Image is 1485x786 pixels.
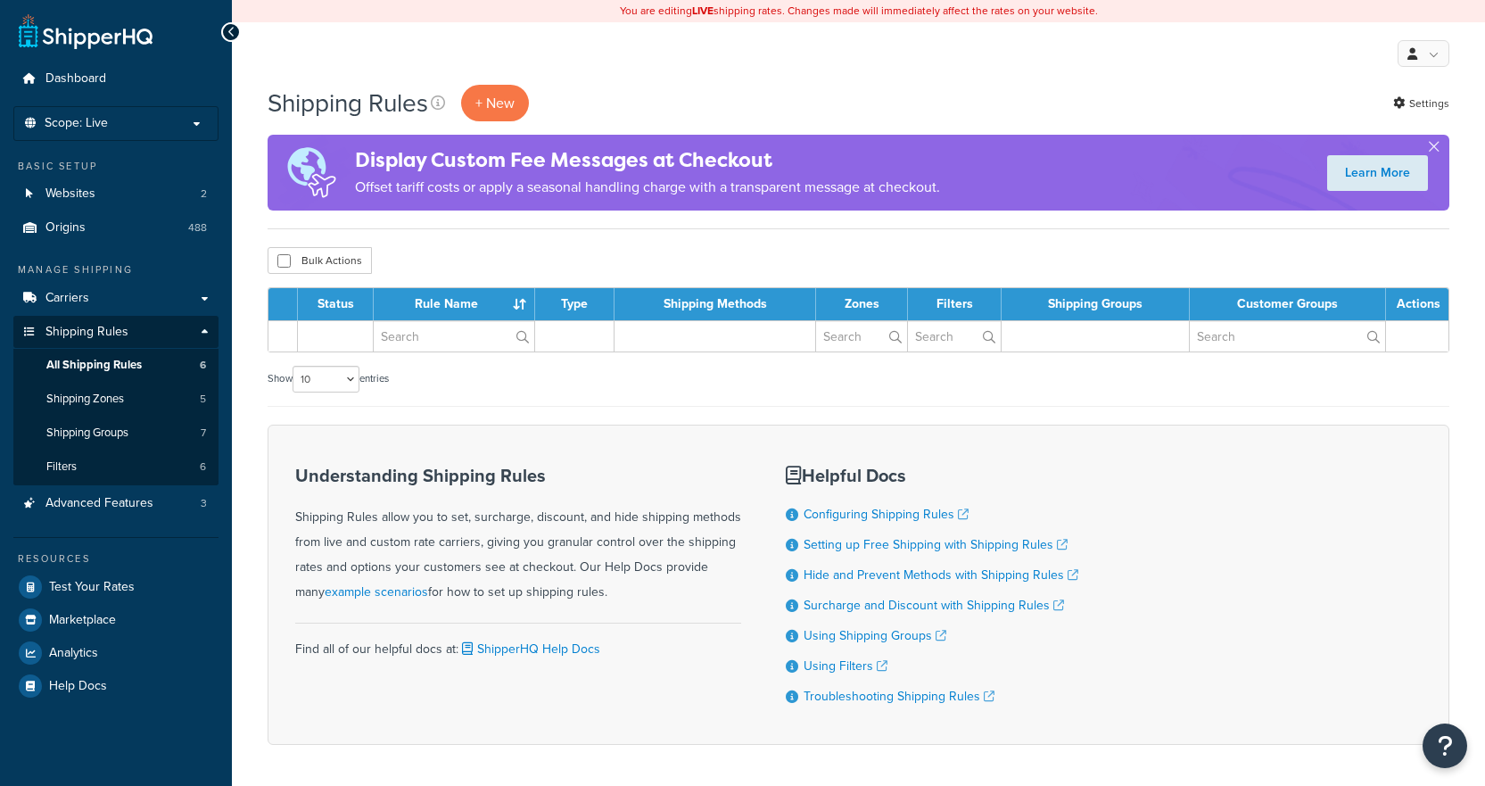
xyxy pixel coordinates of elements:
[804,505,969,524] a: Configuring Shipping Rules
[188,220,207,236] span: 488
[804,566,1078,584] a: Hide and Prevent Methods with Shipping Rules
[13,670,219,702] a: Help Docs
[355,175,940,200] p: Offset tariff costs or apply a seasonal handling charge with a transparent message at checkout.
[355,145,940,175] h4: Display Custom Fee Messages at Checkout
[45,496,153,511] span: Advanced Features
[1386,288,1448,320] th: Actions
[13,451,219,484] li: Filters
[13,383,219,416] li: Shipping Zones
[46,358,142,373] span: All Shipping Rules
[45,116,108,131] span: Scope: Live
[13,159,219,174] div: Basic Setup
[13,604,219,636] a: Marketplace
[1002,288,1190,320] th: Shipping Groups
[908,321,1000,352] input: Search
[13,417,219,450] a: Shipping Groups 7
[374,288,535,320] th: Rule Name
[49,646,98,661] span: Analytics
[200,392,206,407] span: 5
[13,417,219,450] li: Shipping Groups
[298,288,374,320] th: Status
[13,211,219,244] a: Origins 488
[615,288,816,320] th: Shipping Methods
[374,321,534,352] input: Search
[786,466,1078,485] h3: Helpful Docs
[45,186,95,202] span: Websites
[201,496,207,511] span: 3
[13,211,219,244] li: Origins
[46,426,128,441] span: Shipping Groups
[295,466,741,605] div: Shipping Rules allow you to set, surcharge, discount, and hide shipping methods from live and cus...
[295,466,741,485] h3: Understanding Shipping Rules
[19,13,153,49] a: ShipperHQ Home
[458,640,600,658] a: ShipperHQ Help Docs
[908,288,1001,320] th: Filters
[804,657,887,675] a: Using Filters
[13,487,219,520] a: Advanced Features 3
[268,366,389,393] label: Show entries
[45,220,86,236] span: Origins
[46,392,124,407] span: Shipping Zones
[268,247,372,274] button: Bulk Actions
[13,262,219,277] div: Manage Shipping
[1327,155,1428,191] a: Learn More
[200,459,206,475] span: 6
[1423,724,1467,768] button: Open Resource Center
[268,86,428,120] h1: Shipping Rules
[804,535,1068,554] a: Setting up Free Shipping with Shipping Rules
[45,71,106,87] span: Dashboard
[268,135,355,211] img: duties-banner-06bc72dcb5fe05cb3f9472aba00be2ae8eb53ab6f0d8bb03d382ba314ac3c341.png
[293,366,359,393] select: Showentries
[13,316,219,485] li: Shipping Rules
[804,687,994,706] a: Troubleshooting Shipping Rules
[1393,91,1449,116] a: Settings
[46,459,77,475] span: Filters
[49,613,116,628] span: Marketplace
[295,623,741,662] div: Find all of our helpful docs at:
[201,426,206,441] span: 7
[13,451,219,484] a: Filters 6
[692,3,714,19] b: LIVE
[13,487,219,520] li: Advanced Features
[13,383,219,416] a: Shipping Zones 5
[201,186,207,202] span: 2
[13,349,219,382] a: All Shipping Rules 6
[816,288,908,320] th: Zones
[816,321,907,352] input: Search
[1190,321,1385,352] input: Search
[13,551,219,567] div: Resources
[13,637,219,669] a: Analytics
[325,583,428,601] a: example scenarios
[13,62,219,95] a: Dashboard
[13,349,219,382] li: All Shipping Rules
[200,358,206,373] span: 6
[13,178,219,211] li: Websites
[49,679,107,694] span: Help Docs
[45,291,89,306] span: Carriers
[45,325,128,340] span: Shipping Rules
[13,316,219,349] a: Shipping Rules
[804,626,946,645] a: Using Shipping Groups
[804,596,1064,615] a: Surcharge and Discount with Shipping Rules
[13,282,219,315] a: Carriers
[1190,288,1386,320] th: Customer Groups
[535,288,615,320] th: Type
[461,85,529,121] p: + New
[13,178,219,211] a: Websites 2
[13,571,219,603] a: Test Your Rates
[49,580,135,595] span: Test Your Rates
